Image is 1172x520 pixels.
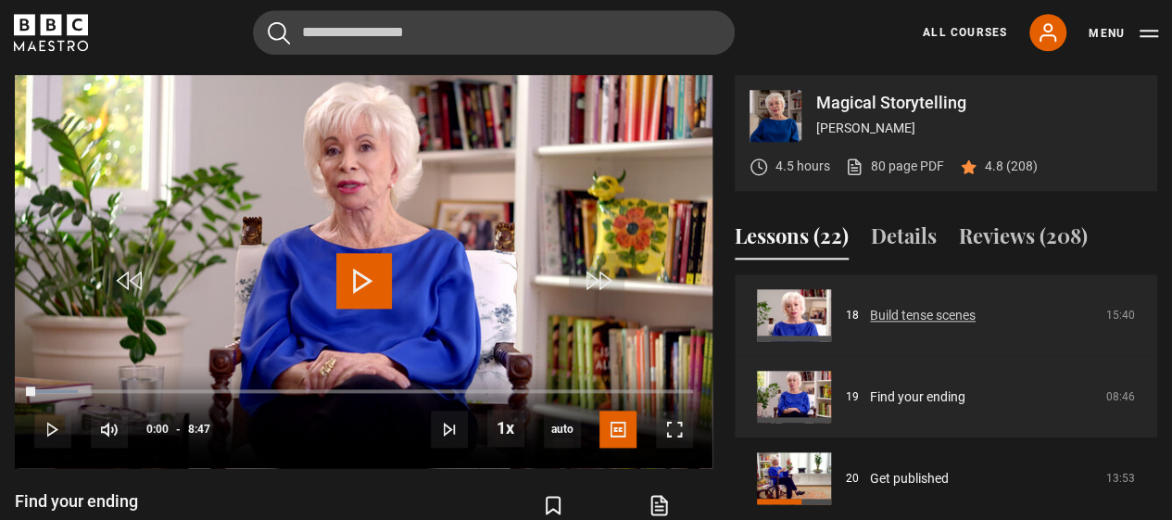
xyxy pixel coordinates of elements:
[176,423,181,436] span: -
[487,410,524,447] button: Playback Rate
[15,490,259,513] h1: Find your ending
[845,157,944,176] a: 80 page PDF
[34,389,693,393] div: Progress Bar
[544,411,581,448] div: Current quality: 720p
[870,306,976,325] a: Build tense scenes
[871,221,937,260] button: Details
[775,157,830,176] p: 4.5 hours
[91,411,128,448] button: Mute
[431,411,468,448] button: Next Lesson
[923,24,1007,41] a: All Courses
[268,21,290,44] button: Submit the search query
[15,75,712,468] video-js: Video Player
[735,221,849,260] button: Lessons (22)
[34,411,71,448] button: Play
[599,411,636,448] button: Captions
[959,221,1088,260] button: Reviews (208)
[870,387,965,407] a: Find your ending
[188,412,210,446] span: 8:47
[816,95,1142,111] p: Magical Storytelling
[544,411,581,448] span: auto
[656,411,693,448] button: Fullscreen
[14,14,88,51] svg: BBC Maestro
[870,469,949,488] a: Get published
[253,10,735,55] input: Search
[1089,24,1158,43] button: Toggle navigation
[146,412,169,446] span: 0:00
[985,157,1038,176] p: 4.8 (208)
[816,119,1142,138] p: [PERSON_NAME]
